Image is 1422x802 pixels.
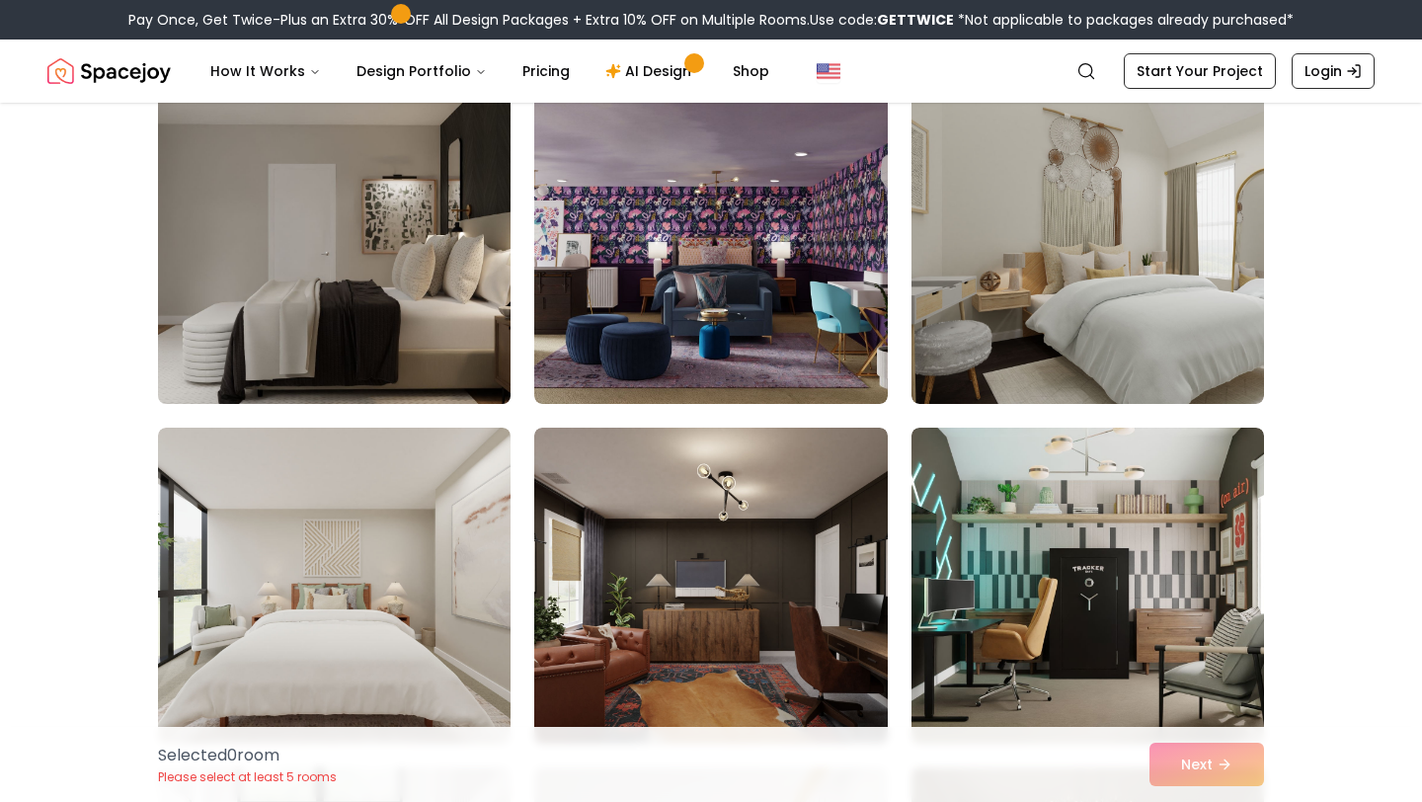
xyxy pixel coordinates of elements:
[877,10,954,30] b: GETTWICE
[810,10,954,30] span: Use code:
[128,10,1294,30] div: Pay Once, Get Twice-Plus an Extra 30% OFF All Design Packages + Extra 10% OFF on Multiple Rooms.
[195,51,785,91] nav: Main
[911,428,1264,744] img: Room room-6
[149,80,519,412] img: Room room-1
[590,51,713,91] a: AI Design
[534,428,887,744] img: Room room-5
[817,59,840,83] img: United States
[47,51,171,91] a: Spacejoy
[47,40,1375,103] nav: Global
[1292,53,1375,89] a: Login
[954,10,1294,30] span: *Not applicable to packages already purchased*
[717,51,785,91] a: Shop
[158,744,337,767] p: Selected 0 room
[507,51,586,91] a: Pricing
[47,51,171,91] img: Spacejoy Logo
[158,428,511,744] img: Room room-4
[1124,53,1276,89] a: Start Your Project
[341,51,503,91] button: Design Portfolio
[195,51,337,91] button: How It Works
[158,769,337,785] p: Please select at least 5 rooms
[911,88,1264,404] img: Room room-3
[534,88,887,404] img: Room room-2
